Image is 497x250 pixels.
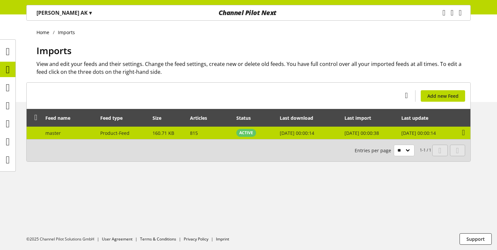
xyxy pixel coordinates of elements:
[236,115,257,121] div: Status
[239,130,253,136] span: ACTIVE
[401,130,436,136] span: [DATE] 00:00:14
[153,130,174,136] span: 160.71 KB
[89,9,92,16] span: ▾
[190,115,214,121] div: Articles
[427,93,459,99] span: Add new Feed
[100,115,129,121] div: Feed type
[184,236,208,242] a: Privacy Policy
[190,130,198,136] span: 815
[45,115,77,121] div: Feed name
[344,130,379,136] span: [DATE] 00:00:38
[401,115,435,121] div: Last update
[102,236,132,242] a: User Agreement
[344,115,378,121] div: Last import
[45,130,61,136] span: master
[280,115,320,121] div: Last download
[140,236,176,242] a: Terms & Conditions
[33,114,39,121] span: Unlock to reorder rows
[280,130,314,136] span: [DATE] 00:00:14
[355,145,431,156] small: 1-1 / 1
[100,130,130,136] span: Product-Feed
[355,147,394,154] span: Entries per page
[30,114,39,122] div: Unlock to reorder rows
[36,44,72,57] span: Imports
[36,29,53,36] a: Home
[36,60,471,76] h2: View and edit your feeds and their settings. Change the feed settings, create new or delete old f...
[216,236,229,242] a: Imprint
[26,5,471,21] nav: main navigation
[36,9,92,17] p: [PERSON_NAME] AK
[460,233,492,245] button: Support
[26,236,102,242] li: ©2025 Channel Pilot Solutions GmbH
[421,90,465,102] a: Add new Feed
[466,236,485,242] span: Support
[153,115,168,121] div: Size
